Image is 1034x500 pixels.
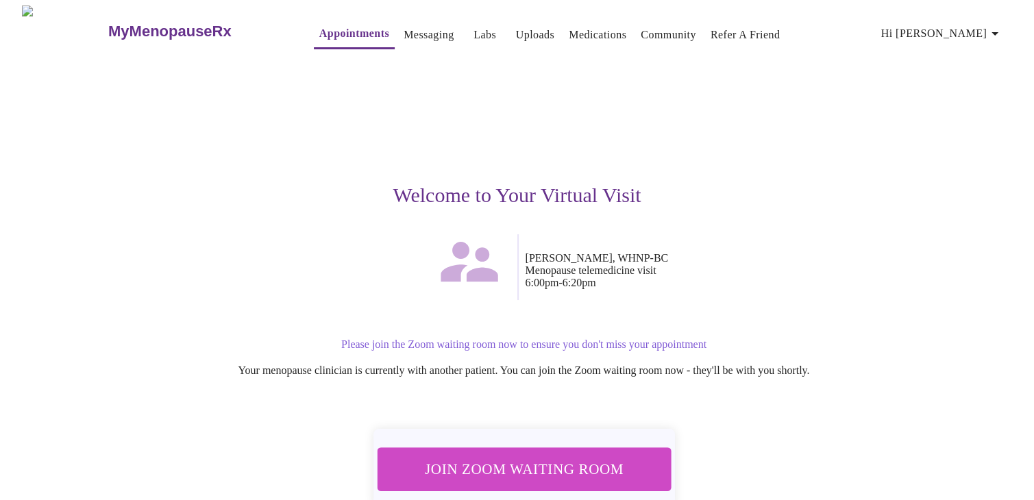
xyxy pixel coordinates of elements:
[404,25,454,45] a: Messaging
[516,25,555,45] a: Uploads
[463,21,507,49] button: Labs
[635,21,702,49] button: Community
[526,252,939,289] p: [PERSON_NAME], WHNP-BC Menopause telemedicine visit 6:00pm - 6:20pm
[881,24,1003,43] span: Hi [PERSON_NAME]
[109,338,939,351] p: Please join the Zoom waiting room now to ensure you don't miss your appointment
[95,184,939,207] h3: Welcome to Your Virtual Visit
[641,25,696,45] a: Community
[398,21,459,49] button: Messaging
[395,456,652,482] span: Join Zoom Waiting Room
[377,447,671,490] button: Join Zoom Waiting Room
[108,23,232,40] h3: MyMenopauseRx
[22,5,106,57] img: MyMenopauseRx Logo
[314,20,395,49] button: Appointments
[106,8,286,55] a: MyMenopauseRx
[510,21,561,49] button: Uploads
[711,25,780,45] a: Refer a Friend
[563,21,632,49] button: Medications
[473,25,496,45] a: Labs
[569,25,626,45] a: Medications
[319,24,389,43] a: Appointments
[109,364,939,377] p: Your menopause clinician is currently with another patient. You can join the Zoom waiting room no...
[876,20,1009,47] button: Hi [PERSON_NAME]
[705,21,786,49] button: Refer a Friend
